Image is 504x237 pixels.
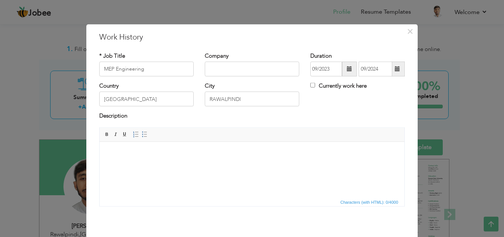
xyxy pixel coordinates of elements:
label: Currently work here [310,82,367,90]
a: Italic [112,130,120,138]
input: Present [359,62,392,77]
label: City [205,82,215,90]
span: Characters (with HTML): 0/4000 [339,199,400,205]
h3: Work History [99,31,405,43]
label: Duration [310,52,332,60]
input: Currently work here [310,83,315,88]
label: Description [99,112,127,120]
span: × [407,24,413,38]
label: Company [205,52,229,60]
label: Country [99,82,119,90]
a: Underline [121,130,129,138]
a: Insert/Remove Bulleted List [141,130,149,138]
div: Statistics [339,199,401,205]
label: * Job Title [99,52,125,60]
a: Insert/Remove Numbered List [132,130,140,138]
iframe: Rich Text Editor, workEditor [100,142,404,197]
input: From [310,62,342,77]
button: Close [404,25,416,37]
a: Bold [103,130,111,138]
